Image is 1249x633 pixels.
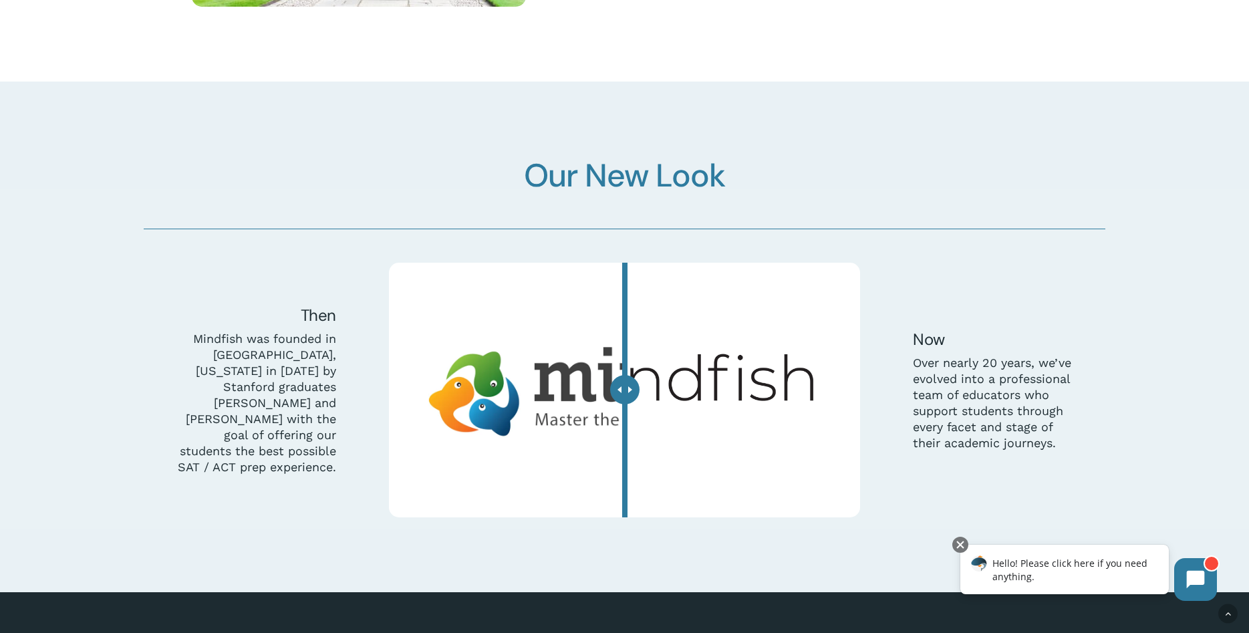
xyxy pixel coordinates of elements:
[913,329,1072,350] h5: Now
[177,305,336,326] h5: Then
[177,331,336,475] p: Mindfish was founded in [GEOGRAPHIC_DATA], [US_STATE] in [DATE] by Stanford graduates [PERSON_NAM...
[913,355,1072,451] p: Over nearly 20 years, we’ve evolved into a professional team of educators who support students th...
[404,266,845,514] img: tutoringtestprep mindfish 1460x822 1 1
[946,534,1230,614] iframe: Chatbot
[524,154,725,197] span: Our New Look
